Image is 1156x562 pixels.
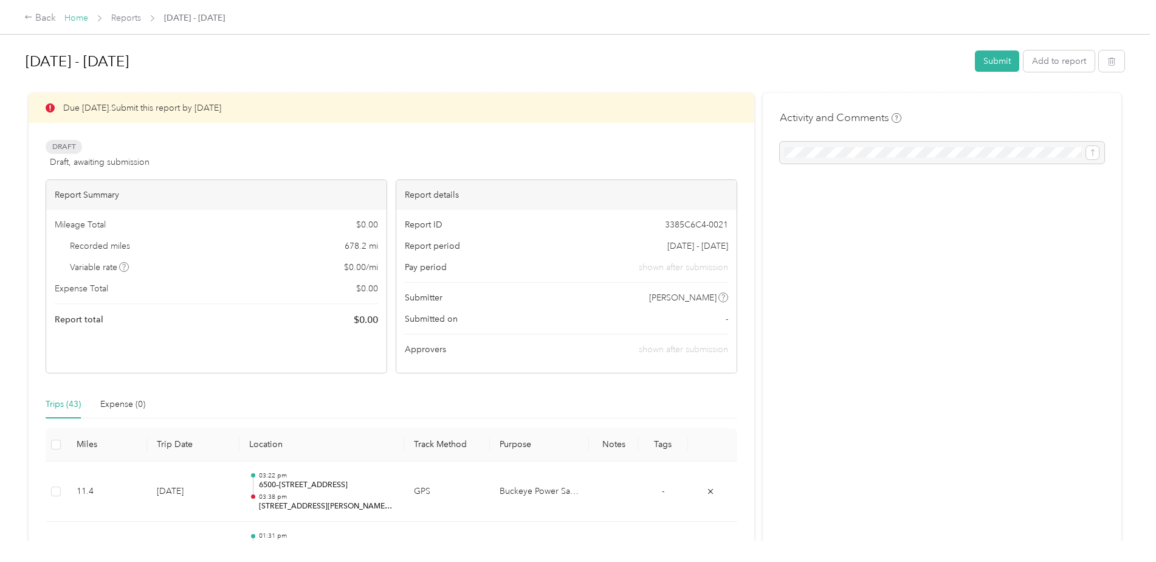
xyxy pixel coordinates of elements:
[396,180,737,210] div: Report details
[490,462,589,522] td: Buckeye Power Sales
[345,240,378,252] span: 678.2 mi
[55,218,106,231] span: Mileage Total
[665,218,728,231] span: 3385C6C4-0021
[67,462,147,522] td: 11.4
[50,156,150,168] span: Draft, awaiting submission
[46,398,81,411] div: Trips (43)
[405,291,442,304] span: Submitter
[239,428,404,462] th: Location
[46,140,82,154] span: Draft
[147,462,239,522] td: [DATE]
[639,261,728,274] span: shown after submission
[259,540,394,551] p: [STREET_ADDRESS][PERSON_NAME]
[111,13,141,23] a: Reports
[405,343,446,356] span: Approvers
[26,47,966,76] h1: Aug 1 - 31, 2025
[70,261,129,274] span: Variable rate
[356,282,378,295] span: $ 0.00
[46,180,387,210] div: Report Summary
[344,261,378,274] span: $ 0.00 / mi
[259,493,394,501] p: 03:38 pm
[64,13,88,23] a: Home
[404,428,490,462] th: Track Method
[649,291,717,304] span: [PERSON_NAME]
[589,428,638,462] th: Notes
[639,344,728,355] span: shown after submission
[975,50,1019,72] button: Submit
[259,480,394,491] p: 6500–[STREET_ADDRESS]
[259,532,394,540] p: 01:31 pm
[100,398,145,411] div: Expense (0)
[164,12,225,24] span: [DATE] - [DATE]
[638,428,687,462] th: Tags
[356,218,378,231] span: $ 0.00
[70,240,130,252] span: Recorded miles
[354,313,378,327] span: $ 0.00
[726,313,728,325] span: -
[1088,494,1156,562] iframe: Everlance-gr Chat Button Frame
[405,218,442,231] span: Report ID
[780,110,901,125] h4: Activity and Comments
[662,486,664,496] span: -
[55,282,108,295] span: Expense Total
[259,501,394,512] p: [STREET_ADDRESS][PERSON_NAME][PERSON_NAME]
[667,240,728,252] span: [DATE] - [DATE]
[147,428,239,462] th: Trip Date
[405,261,447,274] span: Pay period
[1024,50,1095,72] button: Add to report
[24,11,56,26] div: Back
[490,428,589,462] th: Purpose
[55,313,103,326] span: Report total
[29,93,754,123] div: Due [DATE]. Submit this report by [DATE]
[259,471,394,480] p: 03:22 pm
[405,240,460,252] span: Report period
[67,428,147,462] th: Miles
[404,462,490,522] td: GPS
[405,313,458,325] span: Submitted on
